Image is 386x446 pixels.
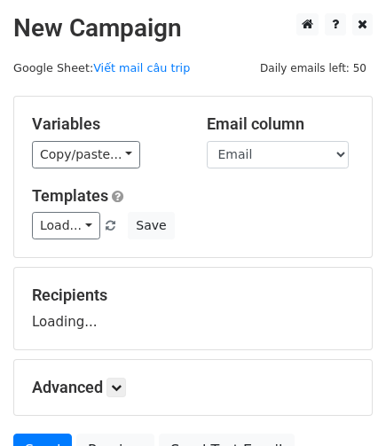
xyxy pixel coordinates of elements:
[207,114,355,134] h5: Email column
[32,141,140,168] a: Copy/paste...
[32,186,108,205] a: Templates
[32,286,354,332] div: Loading...
[128,212,174,239] button: Save
[13,13,373,43] h2: New Campaign
[254,59,373,78] span: Daily emails left: 50
[32,212,100,239] a: Load...
[93,61,190,74] a: Viết mail câu trip
[32,114,180,134] h5: Variables
[32,286,354,305] h5: Recipients
[32,378,354,397] h5: Advanced
[13,61,190,74] small: Google Sheet:
[254,61,373,74] a: Daily emails left: 50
